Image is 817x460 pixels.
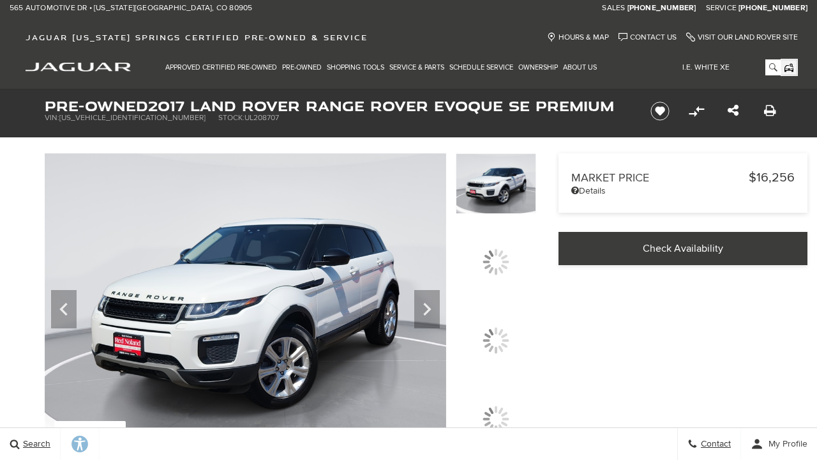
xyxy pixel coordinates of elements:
a: Share this Pre-Owned 2017 Land Rover Range Rover Evoque SE Premium [728,103,738,119]
a: [PHONE_NUMBER] [738,3,807,13]
img: Used 2017 White Land Rover SE Premium image 1 [456,153,536,214]
span: Sales [602,3,625,13]
a: Print this Pre-Owned 2017 Land Rover Range Rover Evoque SE Premium [764,103,776,119]
a: Hours & Map [547,33,609,42]
button: Compare vehicle [687,102,706,121]
a: Schedule Service [447,56,516,79]
span: UL208707 [244,113,279,123]
nav: Main Navigation [163,56,599,79]
a: About Us [560,56,599,79]
a: [PHONE_NUMBER] [627,3,696,13]
a: jaguar [26,61,131,72]
a: Ownership [516,56,560,79]
div: (28) Photos [54,421,126,445]
img: Used 2017 White Land Rover SE Premium image 1 [45,153,446,455]
a: Service & Parts [387,56,447,79]
span: Stock: [218,113,244,123]
a: Visit Our Land Rover Site [686,33,798,42]
img: Jaguar [26,63,131,72]
span: Service [706,3,737,13]
button: Save vehicle [646,101,674,121]
span: Contact [698,439,731,450]
span: $16,256 [749,170,795,185]
input: i.e. White XE [673,59,781,75]
span: Market Price [571,171,749,185]
button: user-profile-menu [741,428,817,460]
a: Approved Certified Pre-Owned [163,56,280,79]
a: Shopping Tools [324,56,387,79]
span: My Profile [763,439,807,450]
a: Check Availability [558,232,807,265]
span: Jaguar [US_STATE] Springs Certified Pre-Owned & Service [26,33,368,42]
h1: 2017 Land Rover Range Rover Evoque SE Premium [45,99,629,113]
a: Details [571,185,795,196]
span: [US_VEHICLE_IDENTIFICATION_NUMBER] [59,113,206,123]
span: Search [20,439,50,450]
strong: Pre-Owned [45,96,148,116]
a: Contact Us [618,33,677,42]
a: Pre-Owned [280,56,324,79]
a: Market Price $16,256 [571,170,795,185]
a: Jaguar [US_STATE] Springs Certified Pre-Owned & Service [19,33,374,42]
span: Check Availability [643,242,723,255]
span: VIN: [45,113,59,123]
a: 565 Automotive Dr • [US_STATE][GEOGRAPHIC_DATA], CO 80905 [10,3,252,13]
